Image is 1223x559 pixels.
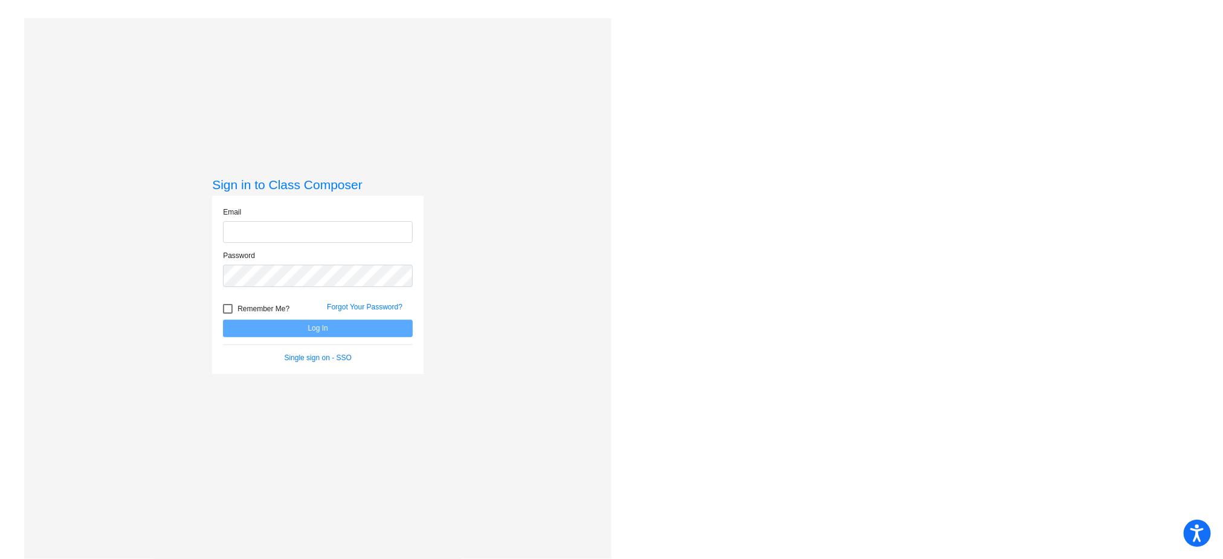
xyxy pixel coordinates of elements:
[223,320,413,337] button: Log In
[327,303,402,311] a: Forgot Your Password?
[237,302,289,316] span: Remember Me?
[212,177,424,192] h3: Sign in to Class Composer
[223,207,241,218] label: Email
[285,354,352,362] a: Single sign on - SSO
[223,250,255,261] label: Password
